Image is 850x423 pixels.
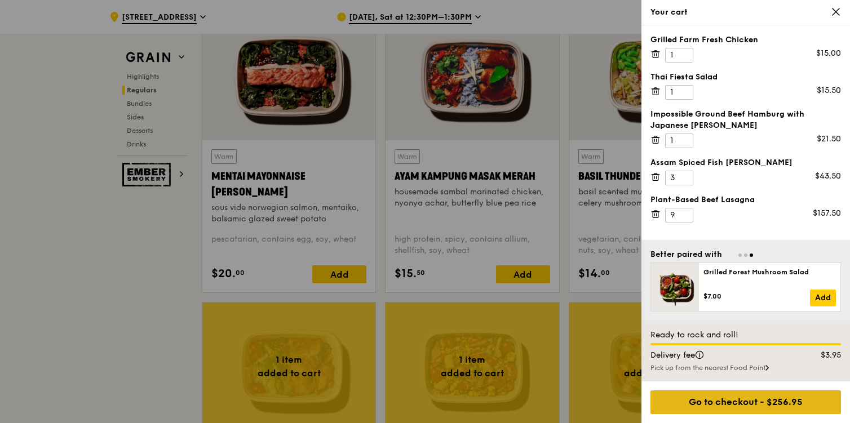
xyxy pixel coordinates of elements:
[703,268,836,277] div: Grilled Forest Mushroom Salad
[815,171,841,182] div: $43.50
[644,350,797,361] div: Delivery fee
[650,72,841,83] div: Thai Fiesta Salad
[813,208,841,219] div: $157.50
[650,34,841,46] div: Grilled Farm Fresh Chicken
[797,350,848,361] div: $3.95
[817,133,841,145] div: $21.50
[744,253,747,257] span: Go to slide 2
[650,390,841,414] div: Go to checkout - $256.95
[650,7,841,18] div: Your cart
[750,253,753,257] span: Go to slide 3
[650,194,841,206] div: Plant-Based Beef Lasagna
[703,292,810,301] div: $7.00
[650,109,841,131] div: Impossible Ground Beef Hamburg with Japanese [PERSON_NAME]
[810,290,836,306] a: Add
[650,330,841,341] div: Ready to rock and roll!
[650,157,841,168] div: Assam Spiced Fish [PERSON_NAME]
[650,249,722,260] div: Better paired with
[738,253,742,257] span: Go to slide 1
[817,85,841,96] div: $15.50
[816,48,841,59] div: $15.00
[650,363,841,372] div: Pick up from the nearest Food Point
